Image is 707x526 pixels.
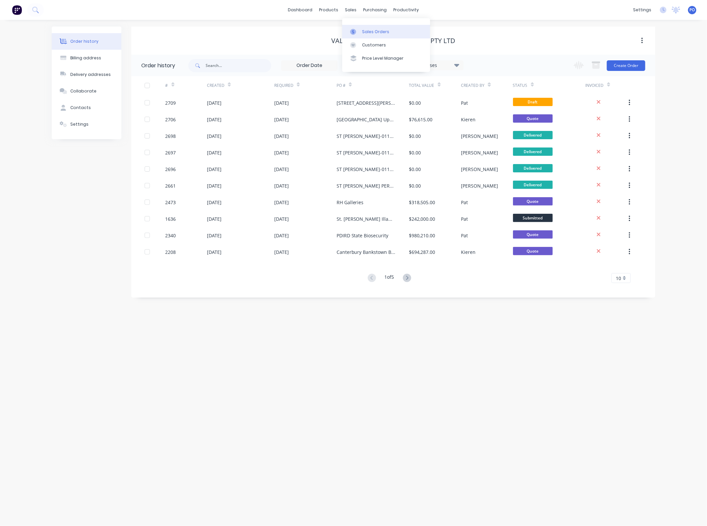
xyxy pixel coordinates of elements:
span: PO [690,7,695,13]
span: Quote [513,230,553,239]
div: 2473 [165,199,176,206]
div: Collaborate [70,88,96,94]
div: Invoiced [586,83,604,88]
div: ST [PERSON_NAME]-01101 RUN C [337,166,396,173]
div: 1 of 5 [385,273,394,283]
div: RH Galleries [337,199,364,206]
button: Collaborate [52,83,121,99]
div: [DATE] [274,99,289,106]
div: Created [207,76,274,94]
div: 2709 [165,99,176,106]
span: Draft [513,98,553,106]
div: 2208 [165,249,176,256]
div: # [165,76,207,94]
div: [DATE] [274,116,289,123]
div: ST [PERSON_NAME]-01101 RUN E [337,133,396,140]
div: # [165,83,168,88]
div: [DATE] [207,232,222,239]
div: $242,000.00 [409,215,435,222]
div: [DATE] [274,166,289,173]
div: Invoiced [586,76,627,94]
button: Settings [52,116,121,133]
a: Customers [342,38,430,52]
span: Submitted [513,214,553,222]
div: 2661 [165,182,176,189]
div: [DATE] [207,215,222,222]
div: Delivery addresses [70,72,111,78]
div: $694,287.00 [409,249,435,256]
div: Created [207,83,225,88]
div: $0.00 [409,133,421,140]
div: [PERSON_NAME] [461,149,498,156]
div: [DATE] [207,99,222,106]
div: Order history [70,38,98,44]
div: 2696 [165,166,176,173]
div: $318,505.00 [409,199,435,206]
div: [DATE] [274,133,289,140]
div: Order history [141,62,175,70]
div: Settings [70,121,89,127]
div: Sales Orders [362,29,389,35]
button: Order history [52,33,121,50]
div: 2698 [165,133,176,140]
div: Canterbury Bankstown Bulldogs Centre Of Excellence [PERSON_NAME][STREET_ADDRESS] [337,249,396,256]
button: Delivery addresses [52,66,121,83]
div: $0.00 [409,182,421,189]
div: Status [513,83,528,88]
div: [DATE] [207,182,222,189]
div: 2706 [165,116,176,123]
span: Delivered [513,131,553,139]
div: [PERSON_NAME] [461,166,498,173]
div: [DATE] [274,149,289,156]
div: St. [PERSON_NAME] Illawarra Dragons [337,215,396,222]
img: Factory [12,5,22,15]
div: [DATE] [274,199,289,206]
div: purchasing [360,5,390,15]
span: Quote [513,247,553,255]
div: Total Value [409,83,434,88]
div: Pat [461,232,468,239]
button: Contacts [52,99,121,116]
div: Pat [461,199,468,206]
div: $0.00 [409,99,421,106]
a: Sales Orders [342,25,430,38]
button: Create Order [607,60,645,71]
div: [PERSON_NAME] [461,182,498,189]
span: Delivered [513,147,553,156]
div: [STREET_ADDRESS][PERSON_NAME] [337,99,396,106]
a: dashboard [285,5,316,15]
span: Delivered [513,164,553,172]
div: Price Level Manager [362,55,404,61]
div: $76,615.00 [409,116,433,123]
span: 10 [616,275,621,282]
div: Required [274,76,337,94]
span: Delivered [513,181,553,189]
div: PDIRD State Biosecurity [337,232,389,239]
div: Created By [461,76,513,94]
div: ST [PERSON_NAME]-01101 RUN D [337,149,396,156]
div: [DATE] [207,166,222,173]
div: [DATE] [207,133,222,140]
div: Total Value [409,76,461,94]
div: [DATE] [207,116,222,123]
div: 2340 [165,232,176,239]
div: products [316,5,342,15]
div: 2697 [165,149,176,156]
div: Contacts [70,105,91,111]
div: $0.00 [409,166,421,173]
div: [DATE] [207,149,222,156]
div: PO # [337,83,346,88]
div: Kieren [461,249,476,256]
div: Required [274,83,293,88]
input: Search... [206,59,271,72]
div: [DATE] [274,249,289,256]
div: PO # [337,76,409,94]
div: [DATE] [207,249,222,256]
div: Kieren [461,116,476,123]
a: Price Level Manager [342,52,430,65]
div: 18 Statuses [408,62,463,69]
div: [DATE] [274,232,289,239]
div: Customers [362,42,386,48]
span: Quote [513,197,553,205]
div: sales [342,5,360,15]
